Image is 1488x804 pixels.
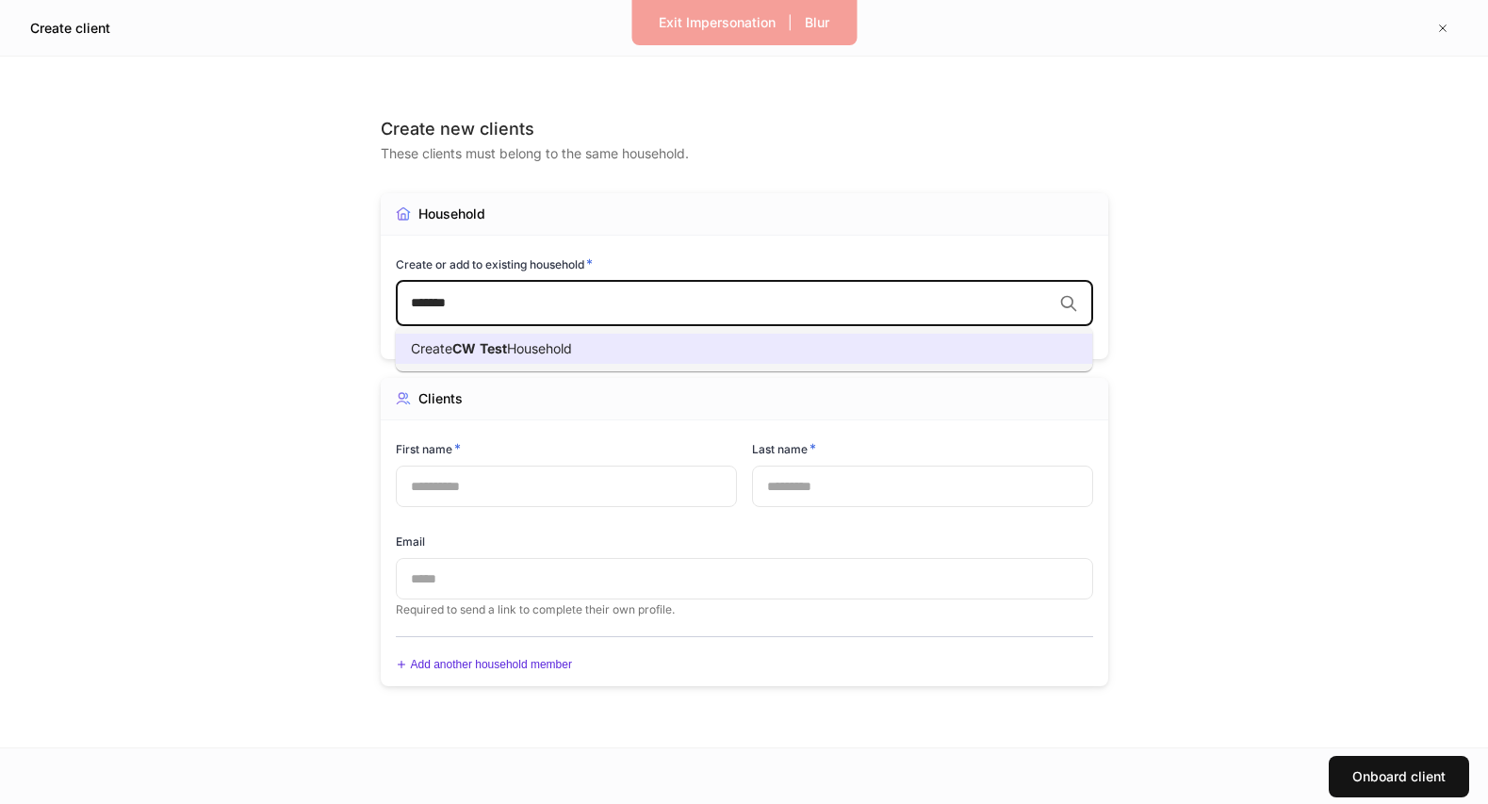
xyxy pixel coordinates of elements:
[507,340,572,356] span: Household
[659,13,776,32] div: Exit Impersonation
[396,658,572,672] button: Add another household member
[805,13,829,32] div: Blur
[396,533,425,550] h6: Email
[1352,767,1446,786] div: Onboard client
[381,118,1108,140] div: Create new clients
[452,340,476,356] span: CW
[396,254,593,273] h6: Create or add to existing household
[396,439,461,458] h6: First name
[411,340,452,356] span: Create
[646,8,788,38] button: Exit Impersonation
[480,340,507,356] span: Test
[381,140,1108,163] div: These clients must belong to the same household.
[752,439,816,458] h6: Last name
[418,389,463,408] div: Clients
[30,19,110,38] h5: Create client
[1329,756,1469,797] button: Onboard client
[793,8,842,38] button: Blur
[396,602,1093,617] p: Required to send a link to complete their own profile.
[418,205,485,223] div: Household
